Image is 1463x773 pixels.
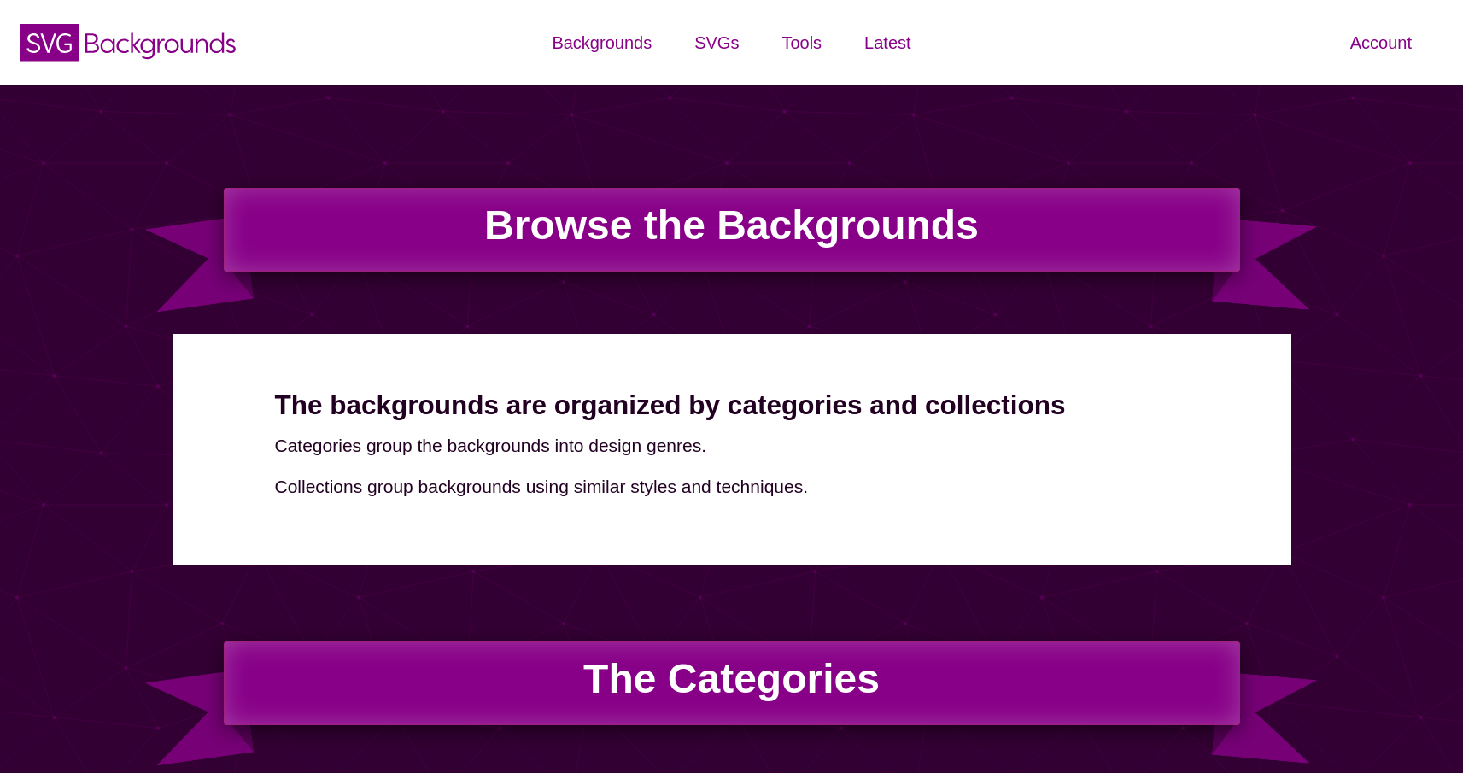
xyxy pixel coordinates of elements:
[224,641,1240,725] h2: The Categories
[275,385,1189,425] h2: The backgrounds are organized by categories and collections
[843,17,932,68] a: Latest
[673,17,760,68] a: SVGs
[275,432,1189,460] p: Categories group the backgrounds into design genres.
[275,473,1189,501] p: Collections group backgrounds using similar styles and techniques.
[530,17,673,68] a: Backgrounds
[1329,17,1433,68] a: Account
[224,188,1240,272] h1: Browse the Backgrounds
[760,17,843,68] a: Tools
